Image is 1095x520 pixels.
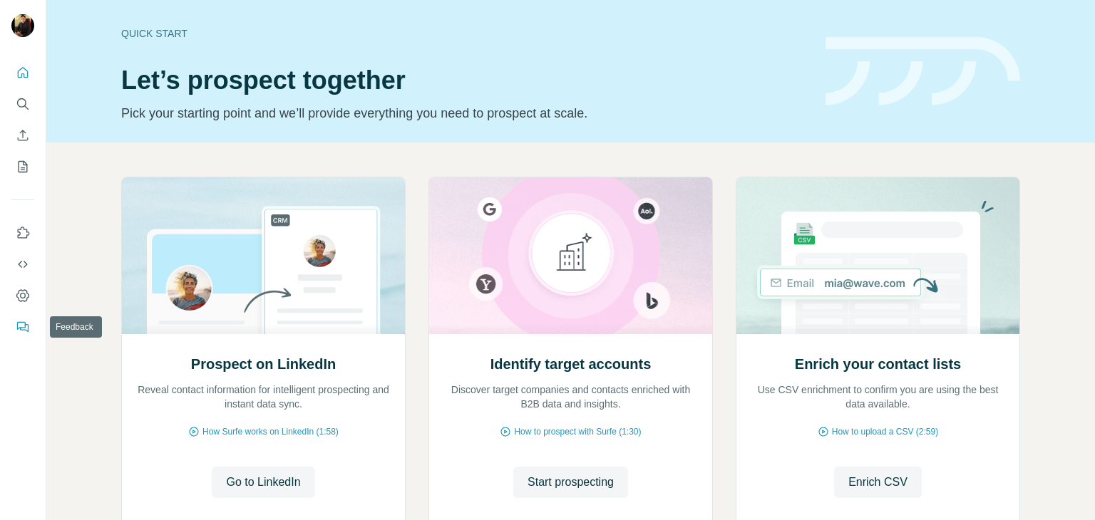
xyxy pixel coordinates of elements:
[513,467,628,498] button: Start prospecting
[443,383,698,411] p: Discover target companies and contacts enriched with B2B data and insights.
[121,26,808,41] div: Quick start
[121,177,406,334] img: Prospect on LinkedIn
[11,91,34,117] button: Search
[832,425,938,438] span: How to upload a CSV (2:59)
[795,354,961,374] h2: Enrich your contact lists
[11,283,34,308] button: Dashboard
[428,177,713,334] img: Identify target accounts
[736,177,1020,334] img: Enrich your contact lists
[11,220,34,246] button: Use Surfe on LinkedIn
[751,383,1005,411] p: Use CSV enrichment to confirm you are using the best data available.
[528,474,614,491] span: Start prospecting
[848,474,908,491] span: Enrich CSV
[136,383,391,411] p: Reveal contact information for intelligent prospecting and instant data sync.
[121,103,808,123] p: Pick your starting point and we’ll provide everything you need to prospect at scale.
[490,354,652,374] h2: Identify target accounts
[121,66,808,95] h1: Let’s prospect together
[834,467,922,498] button: Enrich CSV
[11,60,34,85] button: Quick start
[826,37,1020,106] img: banner
[11,314,34,340] button: Feedback
[11,123,34,148] button: Enrich CSV
[191,354,336,374] h2: Prospect on LinkedIn
[514,425,641,438] span: How to prospect with Surfe (1:30)
[202,425,339,438] span: How Surfe works on LinkedIn (1:58)
[226,474,300,491] span: Go to LinkedIn
[212,467,314,498] button: Go to LinkedIn
[11,154,34,180] button: My lists
[11,251,34,277] button: Use Surfe API
[11,14,34,37] img: Avatar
